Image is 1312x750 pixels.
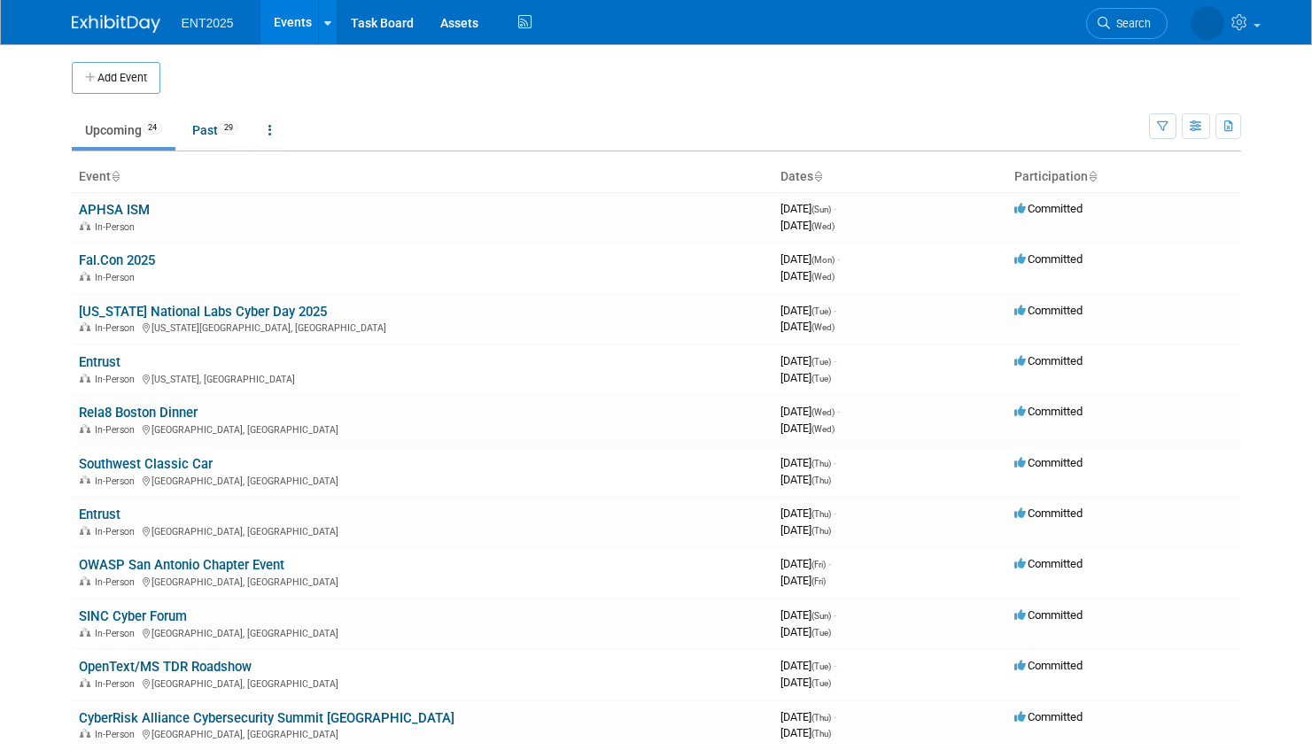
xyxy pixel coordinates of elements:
[79,574,766,588] div: [GEOGRAPHIC_DATA], [GEOGRAPHIC_DATA]
[780,456,836,469] span: [DATE]
[1007,162,1241,192] th: Participation
[79,320,766,334] div: [US_STATE][GEOGRAPHIC_DATA], [GEOGRAPHIC_DATA]
[80,374,90,383] img: In-Person Event
[780,371,831,384] span: [DATE]
[811,476,831,485] span: (Thu)
[811,322,835,332] span: (Wed)
[95,576,140,588] span: In-Person
[1014,405,1083,418] span: Committed
[95,678,140,690] span: In-Person
[811,576,826,586] span: (Fri)
[811,713,831,723] span: (Thu)
[1014,506,1083,520] span: Committed
[182,16,234,30] span: ENT2025
[79,252,155,268] a: Fal.Con 2025
[80,729,90,738] img: In-Person Event
[80,221,90,230] img: In-Person Event
[837,252,840,266] span: -
[79,473,766,487] div: [GEOGRAPHIC_DATA], [GEOGRAPHIC_DATA]
[780,269,835,282] span: [DATE]
[780,219,835,232] span: [DATE]
[80,424,90,433] img: In-Person Event
[811,424,835,434] span: (Wed)
[179,113,252,147] a: Past29
[72,113,175,147] a: Upcoming24
[80,526,90,535] img: In-Person Event
[811,526,831,536] span: (Thu)
[780,726,831,739] span: [DATE]
[79,676,766,690] div: [GEOGRAPHIC_DATA], [GEOGRAPHIC_DATA]
[95,221,140,233] span: In-Person
[95,374,140,385] span: In-Person
[143,121,162,135] span: 24
[111,169,120,183] a: Sort by Event Name
[1014,659,1083,672] span: Committed
[219,121,238,135] span: 29
[811,729,831,738] span: (Thu)
[780,405,840,418] span: [DATE]
[79,506,120,522] a: Entrust
[780,202,836,215] span: [DATE]
[780,320,835,333] span: [DATE]
[80,678,90,687] img: In-Person Event
[811,661,831,671] span: (Tue)
[773,162,1007,192] th: Dates
[95,476,140,487] span: In-Person
[811,255,835,265] span: (Mon)
[79,202,150,218] a: APHSA ISM
[780,557,831,570] span: [DATE]
[95,729,140,740] span: In-Person
[811,374,831,383] span: (Tue)
[780,523,831,537] span: [DATE]
[780,252,840,266] span: [DATE]
[79,659,252,675] a: OpenText/MS TDR Roadshow
[79,523,766,537] div: [GEOGRAPHIC_DATA], [GEOGRAPHIC_DATA]
[1014,557,1083,570] span: Committed
[79,710,454,726] a: CyberRisk Alliance Cybersecurity Summit [GEOGRAPHIC_DATA]
[811,509,831,519] span: (Thu)
[811,459,831,468] span: (Thu)
[811,407,835,417] span: (Wed)
[79,304,327,320] a: [US_STATE] National Labs Cyber Day 2025
[79,371,766,385] div: [US_STATE], [GEOGRAPHIC_DATA]
[80,576,90,585] img: In-Person Event
[811,272,835,282] span: (Wed)
[811,357,831,367] span: (Tue)
[1014,608,1083,622] span: Committed
[1014,456,1083,469] span: Committed
[811,560,826,569] span: (Fri)
[79,405,198,421] a: Rela8 Boston Dinner
[80,272,90,281] img: In-Person Event
[79,557,284,573] a: OWASP San Antonio Chapter Event
[72,162,773,192] th: Event
[79,421,766,436] div: [GEOGRAPHIC_DATA], [GEOGRAPHIC_DATA]
[1014,252,1083,266] span: Committed
[1088,169,1097,183] a: Sort by Participation Type
[834,456,836,469] span: -
[834,608,836,622] span: -
[780,506,836,520] span: [DATE]
[834,202,836,215] span: -
[72,62,160,94] button: Add Event
[828,557,831,570] span: -
[79,456,213,472] a: Southwest Classic Car
[1086,8,1168,39] a: Search
[813,169,822,183] a: Sort by Start Date
[79,625,766,639] div: [GEOGRAPHIC_DATA], [GEOGRAPHIC_DATA]
[72,15,160,33] img: ExhibitDay
[79,726,766,740] div: [GEOGRAPHIC_DATA], [GEOGRAPHIC_DATA]
[80,628,90,637] img: In-Person Event
[1014,202,1083,215] span: Committed
[834,354,836,367] span: -
[1014,710,1083,723] span: Committed
[837,405,840,418] span: -
[780,625,831,638] span: [DATE]
[780,574,826,587] span: [DATE]
[780,659,836,672] span: [DATE]
[811,611,831,621] span: (Sun)
[780,354,836,367] span: [DATE]
[811,306,831,316] span: (Tue)
[834,304,836,317] span: -
[780,608,836,622] span: [DATE]
[834,659,836,672] span: -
